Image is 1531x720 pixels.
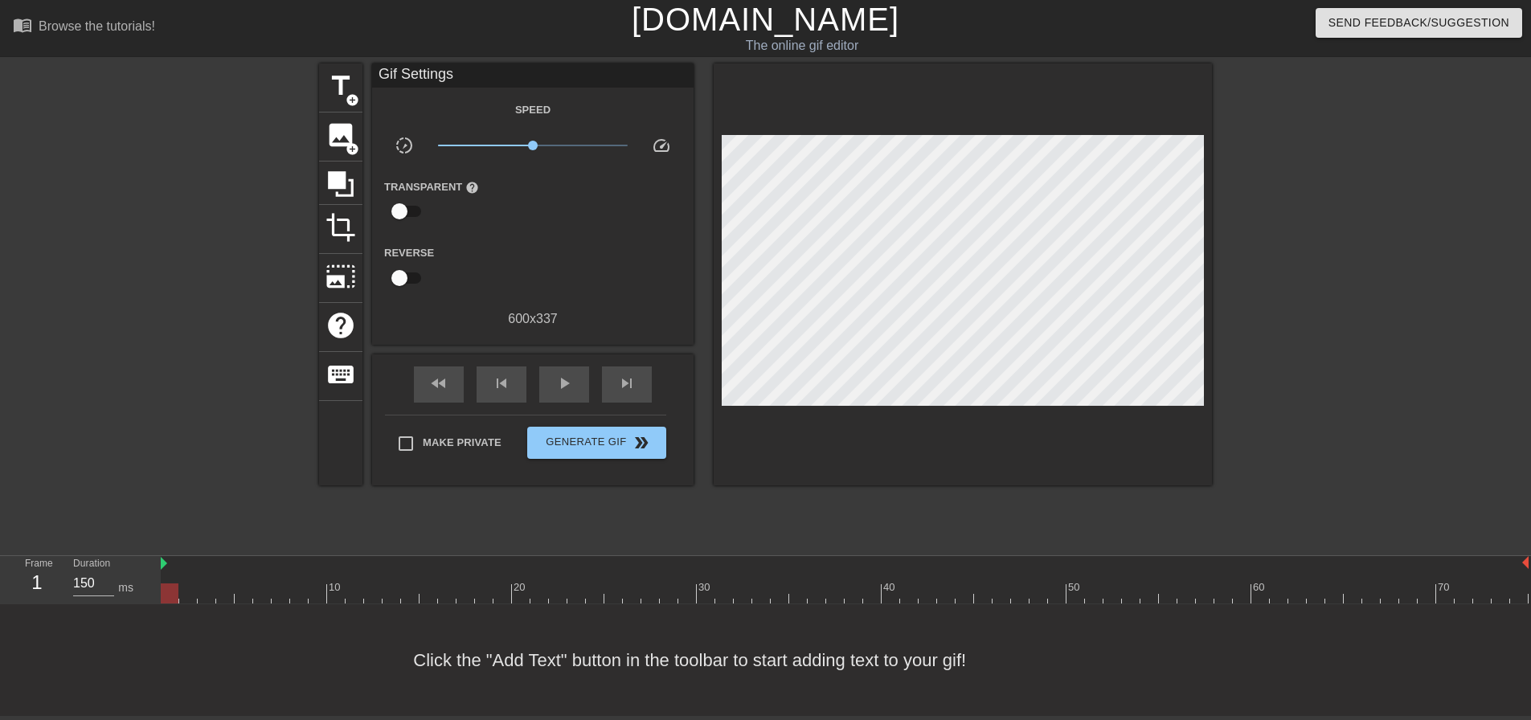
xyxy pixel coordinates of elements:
[384,245,434,261] label: Reverse
[372,63,694,88] div: Gif Settings
[883,579,898,595] div: 40
[329,579,343,595] div: 10
[652,136,671,155] span: speed
[13,15,155,40] a: Browse the tutorials!
[492,374,511,393] span: skip_previous
[1253,579,1267,595] div: 60
[632,2,899,37] a: [DOMAIN_NAME]
[1522,556,1529,569] img: bound-end.png
[346,142,359,156] span: add_circle
[395,136,414,155] span: slow_motion_video
[25,568,49,597] div: 1
[527,427,666,459] button: Generate Gif
[555,374,574,393] span: play_arrow
[465,181,479,194] span: help
[534,433,660,452] span: Generate Gif
[423,435,501,451] span: Make Private
[346,93,359,107] span: add_circle
[514,579,528,595] div: 20
[118,579,133,596] div: ms
[325,71,356,101] span: title
[1328,13,1509,33] span: Send Feedback/Suggestion
[372,309,694,329] div: 600 x 337
[384,179,479,195] label: Transparent
[325,120,356,150] span: image
[515,102,551,118] label: Speed
[698,579,713,595] div: 30
[429,374,448,393] span: fast_rewind
[325,261,356,292] span: photo_size_select_large
[325,212,356,243] span: crop
[617,374,637,393] span: skip_next
[518,36,1086,55] div: The online gif editor
[325,310,356,341] span: help
[73,559,110,569] label: Duration
[325,359,356,390] span: keyboard
[13,556,61,603] div: Frame
[13,15,32,35] span: menu_book
[39,19,155,33] div: Browse the tutorials!
[1068,579,1083,595] div: 50
[1438,579,1452,595] div: 70
[632,433,651,452] span: double_arrow
[1316,8,1522,38] button: Send Feedback/Suggestion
